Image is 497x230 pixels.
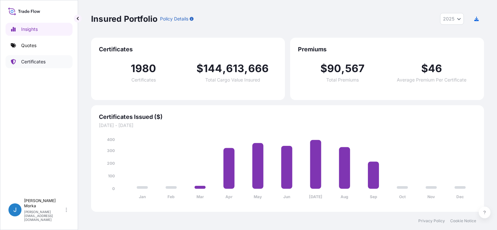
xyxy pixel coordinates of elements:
span: $ [421,63,428,74]
p: Insights [21,26,38,32]
p: [PERSON_NAME] Morka [24,198,64,209]
span: Certificates Issued ($) [99,113,476,121]
a: Cookie Notice [450,218,476,224]
span: 46 [428,63,442,74]
tspan: 100 [108,173,115,178]
tspan: Oct [399,194,406,199]
tspan: Nov [427,194,435,199]
span: [DATE] - [DATE] [99,122,476,129]
a: Quotes [6,39,73,52]
tspan: Aug [341,194,348,199]
span: 666 [248,63,269,74]
tspan: Sep [370,194,377,199]
tspan: [DATE] [309,194,322,199]
span: $ [196,63,203,74]
span: 2025 [443,16,454,22]
p: Certificates [21,58,46,65]
tspan: Mar [196,194,204,199]
tspan: Jun [283,194,290,199]
span: J [13,207,17,213]
p: Quotes [21,42,36,49]
span: Premiums [298,45,476,53]
span: Certificates [131,78,156,82]
span: Certificates [99,45,277,53]
button: Year Selector [440,13,464,25]
span: Average Premium Per Certificate [397,78,466,82]
span: 567 [345,63,365,74]
span: Total Premiums [326,78,359,82]
p: Policy Details [160,16,188,22]
tspan: Jan [139,194,146,199]
span: , [222,63,226,74]
tspan: Feb [168,194,175,199]
a: Privacy Policy [418,218,445,224]
span: 1980 [131,63,156,74]
p: [PERSON_NAME][EMAIL_ADDRESS][DOMAIN_NAME] [24,210,64,222]
a: Insights [6,23,73,36]
a: Certificates [6,55,73,68]
tspan: 400 [107,137,115,142]
tspan: May [254,194,262,199]
tspan: Apr [225,194,233,199]
tspan: 300 [107,148,115,153]
tspan: 0 [112,186,115,191]
span: , [244,63,248,74]
span: , [341,63,345,74]
span: $ [320,63,327,74]
p: Insured Portfolio [91,14,157,24]
span: 90 [327,63,341,74]
span: 613 [226,63,245,74]
span: Total Cargo Value Insured [205,78,260,82]
tspan: 200 [107,161,115,166]
span: 144 [203,63,222,74]
tspan: Dec [456,194,464,199]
